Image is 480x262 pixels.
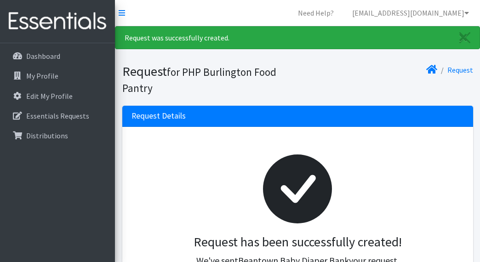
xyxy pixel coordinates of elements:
small: for PHP Burlington Food Pantry [122,65,276,95]
p: My Profile [26,71,58,80]
a: Distributions [4,126,111,145]
img: HumanEssentials [4,6,111,37]
p: Distributions [26,131,68,140]
a: [EMAIL_ADDRESS][DOMAIN_NAME] [345,4,476,22]
h3: Request Details [131,111,186,121]
a: Need Help? [291,4,341,22]
p: Essentials Requests [26,111,89,120]
p: Dashboard [26,51,60,61]
h1: Request [122,63,294,95]
h3: Request has been successfully created! [139,234,457,250]
a: My Profile [4,67,111,85]
div: Request was successfully created. [115,26,480,49]
a: Edit My Profile [4,87,111,105]
a: Dashboard [4,47,111,65]
p: Edit My Profile [26,91,73,101]
a: Request [447,65,473,74]
a: Close [450,27,480,49]
a: Essentials Requests [4,107,111,125]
